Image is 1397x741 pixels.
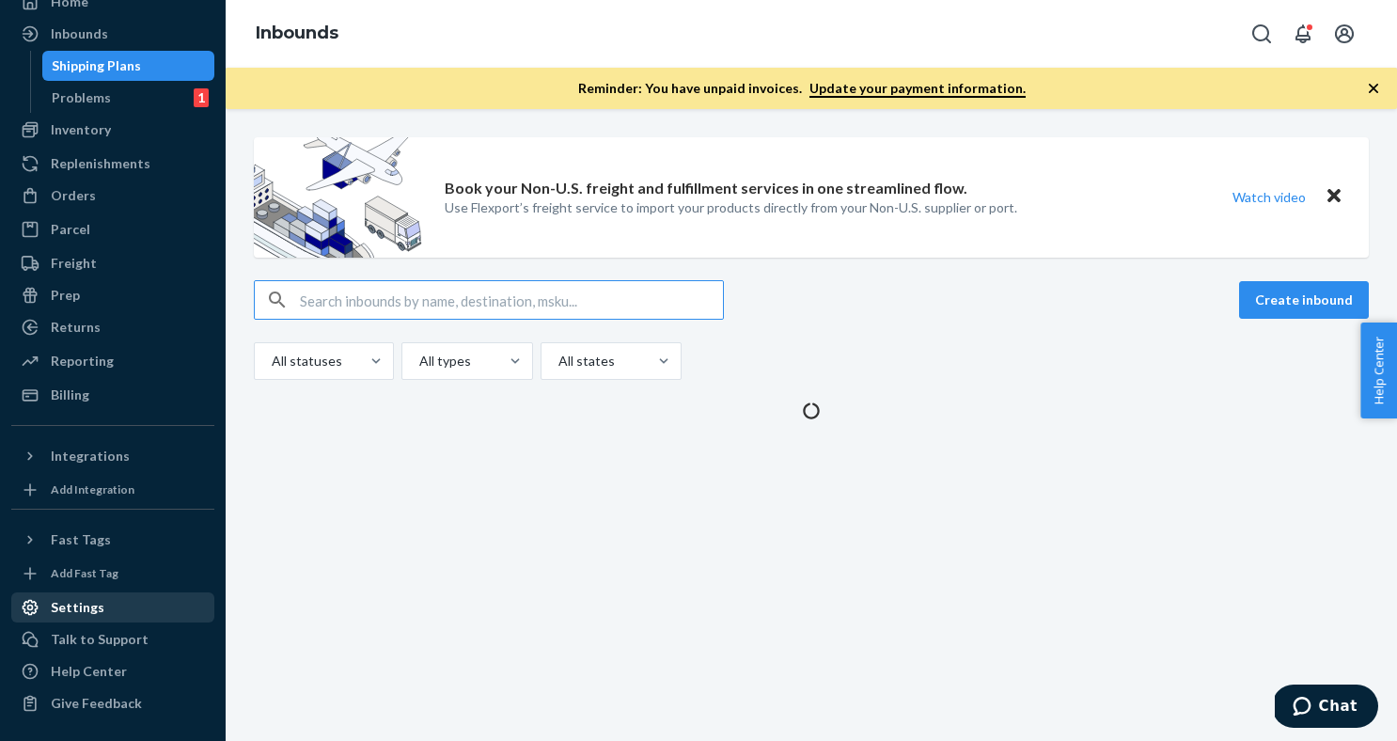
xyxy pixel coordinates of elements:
input: All states [557,352,558,370]
div: Reporting [51,352,114,370]
a: Parcel [11,214,214,244]
a: Update your payment information. [809,80,1026,98]
div: Problems [52,88,111,107]
a: Add Integration [11,479,214,501]
a: Inbounds [11,19,214,49]
div: Add Integration [51,481,134,497]
div: 1 [194,88,209,107]
div: Integrations [51,447,130,465]
a: Reporting [11,346,214,376]
div: Settings [51,598,104,617]
div: Talk to Support [51,630,149,649]
div: Fast Tags [51,530,111,549]
p: Use Flexport’s freight service to import your products directly from your Non-U.S. supplier or port. [445,198,1017,217]
input: All types [417,352,419,370]
button: Integrations [11,441,214,471]
div: Shipping Plans [52,56,141,75]
div: Billing [51,386,89,404]
button: Help Center [1360,323,1397,418]
a: Shipping Plans [42,51,215,81]
button: Talk to Support [11,624,214,654]
div: Inbounds [51,24,108,43]
a: Replenishments [11,149,214,179]
a: Orders [11,181,214,211]
a: Inventory [11,115,214,145]
div: Inventory [51,120,111,139]
button: Open account menu [1326,15,1363,53]
a: Freight [11,248,214,278]
button: Give Feedback [11,688,214,718]
p: Book your Non-U.S. freight and fulfillment services in one streamlined flow. [445,178,967,199]
div: Replenishments [51,154,150,173]
a: Returns [11,312,214,342]
a: Inbounds [256,23,338,43]
div: Freight [51,254,97,273]
button: Fast Tags [11,525,214,555]
div: Give Feedback [51,694,142,713]
p: Reminder: You have unpaid invoices. [578,79,1026,98]
button: Create inbound [1239,281,1369,319]
iframe: Opens a widget where you can chat to one of our agents [1275,685,1378,732]
a: Billing [11,380,214,410]
a: Settings [11,592,214,623]
a: Help Center [11,656,214,686]
div: Returns [51,318,101,337]
button: Watch video [1220,183,1318,211]
a: Add Fast Tag [11,562,214,585]
input: All statuses [270,352,272,370]
input: Search inbounds by name, destination, msku... [300,281,723,319]
button: Open notifications [1284,15,1322,53]
a: Problems1 [42,83,215,113]
div: Help Center [51,662,127,681]
div: Prep [51,286,80,305]
div: Add Fast Tag [51,565,118,581]
a: Prep [11,280,214,310]
button: Open Search Box [1243,15,1280,53]
div: Orders [51,186,96,205]
button: Close [1322,183,1346,211]
ol: breadcrumbs [241,7,353,61]
div: Parcel [51,220,90,239]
